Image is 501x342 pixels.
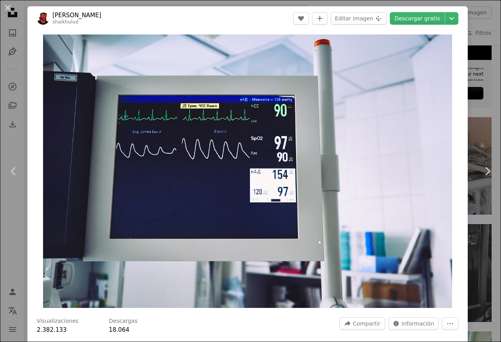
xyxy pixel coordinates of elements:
img: texto [43,34,452,308]
button: Editar imagen [331,12,387,25]
button: Añade a la colección [312,12,328,25]
button: Ampliar en esta imagen [43,34,452,308]
h3: Visualizaciones [37,317,79,325]
a: Siguiente [474,134,501,209]
a: shaikhulud [52,19,78,25]
h3: Descargas [109,317,137,325]
a: Descargar gratis [390,12,445,25]
img: Ve al perfil de Maxim Tolchinskiy [37,12,49,25]
button: Más acciones [442,317,458,330]
button: Me gusta [293,12,309,25]
span: Compartir [353,318,380,329]
button: Estadísticas sobre esta imagen [388,317,439,330]
span: 18.064 [109,326,130,333]
a: [PERSON_NAME] [52,11,101,19]
span: Información [402,318,434,329]
button: Compartir esta imagen [339,317,385,330]
span: 2.382.133 [37,326,67,333]
button: Elegir el tamaño de descarga [445,12,458,25]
